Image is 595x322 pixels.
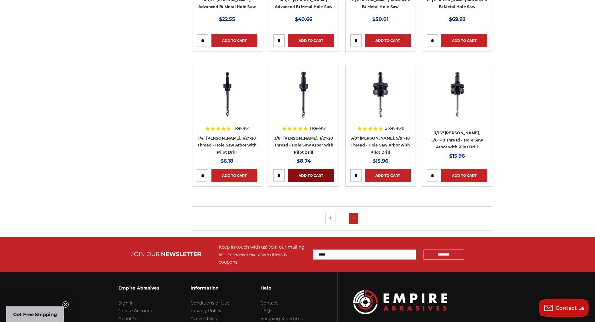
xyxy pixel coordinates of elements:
[273,70,334,130] a: MA34 - 3/8" Hex Shank Arbor for Hole Saw
[355,70,405,120] img: 3/8" Hex Shank Arbor with 5/8-18 thread for hole saws
[279,70,329,120] img: MA34 - 3/8" Hex Shank Arbor for Hole Saw
[131,251,160,258] span: JOIN OUR
[260,308,272,314] a: FAQs
[349,213,358,224] a: 2
[260,281,303,295] h3: Help
[365,169,411,182] a: Add to Cart
[274,136,333,155] a: 3/8" [PERSON_NAME], 1/2"-20 Thread - Hole Saw Arbor with Pilot Drill
[351,136,410,155] a: 3/8" [PERSON_NAME], 5/8"-18 Thread - Hole Saw Arbor with Pilot Drill
[337,213,347,224] a: 1
[202,70,252,120] img: MA24 - 1/4" Hex Shank Hole Saw Arbor with Pilot Drill
[556,305,585,311] span: Contact us
[161,251,201,258] span: NEWSLETTER
[288,169,334,182] a: Add to Cart
[449,153,465,159] span: $15.96
[297,158,311,164] span: $8.74
[288,34,334,47] a: Add to Cart
[221,158,233,164] span: $6.18
[260,316,303,321] a: Shipping & Returns
[350,70,411,130] a: 3/8" Hex Shank Arbor with 5/8-18 thread for hole saws
[449,16,465,22] span: $69.92
[365,34,411,47] a: Add to Cart
[373,158,388,164] span: $15.96
[191,308,221,314] a: Privacy Policy
[13,311,57,317] span: Get Free Shipping
[372,16,389,22] span: $50.01
[427,70,487,130] a: MA45PS - 7/16" Hex Arbor for Hole Saws
[353,290,447,314] img: Empire Abrasives Logo Image
[118,300,134,306] a: Sign In
[211,34,257,47] a: Add to Cart
[191,316,218,321] a: Accessibility
[118,281,159,295] h3: Empire Abrasives
[118,316,139,321] a: About Us
[219,243,307,266] div: Keep in touch with us! Join our mailing list to receive exclusive offers & coupons.
[197,136,256,155] a: 1/4" [PERSON_NAME], 1/2"-20 Thread - Hole Saw Arbor with Pilot Drill
[432,70,482,120] img: MA45PS - 7/16" Hex Arbor for Hole Saws
[211,169,257,182] a: Add to Cart
[441,169,487,182] a: Add to Cart
[6,306,64,322] div: Get Free ShippingClose teaser
[260,300,278,306] a: Contact
[118,308,152,314] a: Create Account
[197,70,257,130] a: MA24 - 1/4" Hex Shank Hole Saw Arbor with Pilot Drill
[431,131,483,149] a: 7/16" [PERSON_NAME], 5/8"-18 Thread - Hole Saw Arbor with Pilot Drill
[191,281,229,295] h3: Information
[62,301,69,308] button: Close teaser
[539,299,589,317] button: Contact us
[295,16,312,22] span: $40.66
[191,300,229,306] a: Conditions of Use
[219,16,235,22] span: $22.55
[441,34,487,47] a: Add to Cart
